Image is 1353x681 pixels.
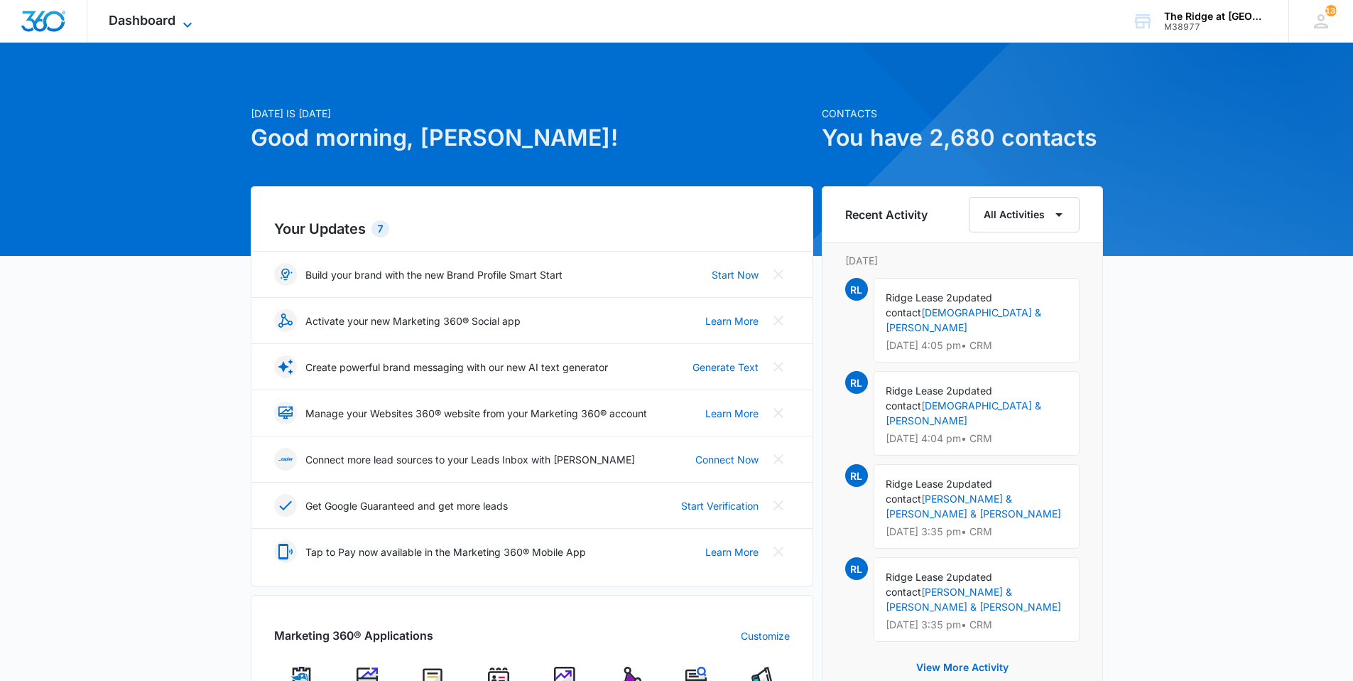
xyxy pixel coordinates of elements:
p: Build your brand with the new Brand Profile Smart Start [305,267,563,282]
p: [DATE] is [DATE] [251,106,813,121]
p: [DATE] 3:35 pm • CRM [886,527,1067,537]
a: [DEMOGRAPHIC_DATA] & [PERSON_NAME] [886,400,1041,427]
span: Dashboard [109,13,175,28]
div: 7 [371,220,389,237]
a: Learn More [705,545,759,559]
a: Connect Now [695,452,759,467]
a: Customize [741,628,790,643]
a: Start Now [712,267,759,282]
p: Connect more lead sources to your Leads Inbox with [PERSON_NAME] [305,452,635,467]
span: 135 [1325,5,1337,16]
button: Close [767,309,790,332]
button: Close [767,448,790,471]
p: [DATE] 3:35 pm • CRM [886,620,1067,630]
p: Contacts [822,106,1103,121]
div: account name [1164,11,1268,22]
span: Ridge Lease 2 [886,478,952,490]
a: Start Verification [681,498,759,513]
button: Close [767,540,790,563]
a: Learn More [705,406,759,421]
p: Manage your Websites 360® website from your Marketing 360® account [305,406,647,421]
span: RL [845,278,868,301]
a: [PERSON_NAME] & [PERSON_NAME] & [PERSON_NAME] [886,493,1061,520]
span: RL [845,371,868,394]
button: Close [767,263,790,286]
button: Close [767,355,790,378]
button: Close [767,494,790,517]
h1: Good morning, [PERSON_NAME]! [251,121,813,155]
h2: Your Updates [274,218,790,240]
p: [DATE] 4:04 pm • CRM [886,434,1067,444]
div: notifications count [1325,5,1337,16]
span: RL [845,464,868,487]
span: Ridge Lease 2 [886,571,952,583]
p: [DATE] 4:05 pm • CRM [886,340,1067,350]
span: Ridge Lease 2 [886,291,952,304]
h2: Marketing 360® Applications [274,627,433,644]
button: Close [767,402,790,424]
p: Activate your new Marketing 360® Social app [305,313,521,328]
a: Generate Text [692,360,759,375]
h1: You have 2,680 contacts [822,121,1103,155]
h6: Recent Activity [845,206,928,223]
p: [DATE] [845,253,1080,268]
a: [DEMOGRAPHIC_DATA] & [PERSON_NAME] [886,306,1041,333]
a: Learn More [705,313,759,328]
p: Tap to Pay now available in the Marketing 360® Mobile App [305,545,586,559]
div: account id [1164,22,1268,32]
a: [PERSON_NAME] & [PERSON_NAME] & [PERSON_NAME] [886,586,1061,613]
span: RL [845,557,868,580]
p: Create powerful brand messaging with our new AI text generator [305,360,608,375]
p: Get Google Guaranteed and get more leads [305,498,508,513]
span: Ridge Lease 2 [886,385,952,397]
button: All Activities [969,197,1080,232]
